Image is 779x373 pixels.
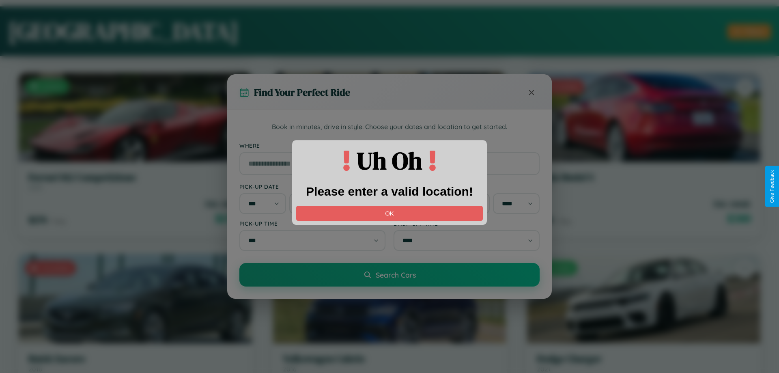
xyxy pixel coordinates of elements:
label: Drop-off Time [394,220,540,227]
h3: Find Your Perfect Ride [254,86,350,99]
label: Where [239,142,540,149]
label: Drop-off Date [394,183,540,190]
label: Pick-up Time [239,220,385,227]
p: Book in minutes, drive in style. Choose your dates and location to get started. [239,122,540,132]
label: Pick-up Date [239,183,385,190]
span: Search Cars [376,270,416,279]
